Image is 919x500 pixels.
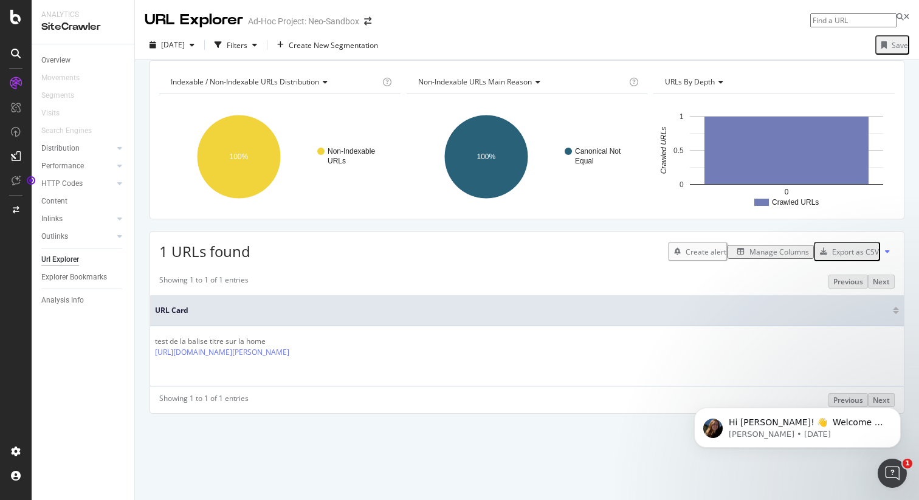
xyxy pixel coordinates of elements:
[41,89,74,102] div: Segments
[168,72,380,92] h4: Indexable / Non-Indexable URLs Distribution
[41,253,79,266] div: Url Explorer
[676,382,919,467] iframe: Intercom notifications message
[41,142,114,155] a: Distribution
[41,20,125,34] div: SiteCrawler
[41,72,92,84] a: Movements
[728,245,814,259] button: Manage Columns
[814,242,880,261] button: Export as CSV
[159,241,250,261] span: 1 URLs found
[665,77,715,87] span: URLs by Depth
[41,271,107,284] div: Explorer Bookmarks
[145,10,243,30] div: URL Explorer
[673,146,684,155] text: 0.5
[878,459,907,488] iframe: Intercom live chat
[41,160,114,173] a: Performance
[680,180,684,189] text: 0
[575,157,594,165] text: Equal
[41,253,126,266] a: Url Explorer
[248,15,359,27] div: Ad-Hoc Project: Neo-Sandbox
[159,393,249,407] div: Showing 1 to 1 of 1 entries
[875,35,909,55] button: Save
[903,459,912,468] span: 1
[477,152,495,161] text: 100%
[41,10,125,20] div: Analytics
[155,336,289,347] div: test de la balise titre sur la home
[272,35,383,55] button: Create New Segmentation
[289,40,378,50] span: Create New Segmentation
[41,125,104,137] a: Search Engines
[41,177,83,190] div: HTTP Codes
[873,276,890,287] div: Next
[145,35,199,55] button: [DATE]
[26,175,36,186] div: Tooltip anchor
[41,230,114,243] a: Outlinks
[41,294,84,307] div: Analysis Info
[686,247,726,257] div: Create alert
[230,152,249,161] text: 100%
[155,347,289,357] a: [URL][DOMAIN_NAME][PERSON_NAME]
[41,177,114,190] a: HTTP Codes
[328,147,375,156] text: Non-Indexable
[407,104,648,210] svg: A chart.
[53,35,210,105] span: Hi [PERSON_NAME]! 👋 Welcome to Botify chat support! Have a question? Reply to this message and ou...
[227,40,247,50] div: Filters
[41,160,84,173] div: Performance
[41,195,126,208] a: Content
[41,72,80,84] div: Movements
[785,188,789,196] text: 0
[575,147,621,156] text: Canonical Not
[41,213,63,225] div: Inlinks
[41,294,126,307] a: Analysis Info
[668,242,728,261] button: Create alert
[828,275,868,289] button: Previous
[680,112,684,121] text: 1
[41,142,80,155] div: Distribution
[663,72,884,92] h4: URLs by Depth
[41,107,72,120] a: Visits
[159,275,249,289] div: Showing 1 to 1 of 1 entries
[159,104,401,210] svg: A chart.
[810,13,897,27] input: Find a URL
[364,17,371,26] div: arrow-right-arrow-left
[41,125,92,137] div: Search Engines
[41,271,126,284] a: Explorer Bookmarks
[41,213,114,225] a: Inlinks
[41,195,67,208] div: Content
[832,247,879,257] div: Export as CSV
[53,47,210,58] p: Message from Laura, sent 2w ago
[155,305,890,316] span: URL Card
[41,107,60,120] div: Visits
[416,72,627,92] h4: Non-Indexable URLs Main Reason
[772,198,819,207] text: Crawled URLs
[41,89,86,102] a: Segments
[41,54,71,67] div: Overview
[41,54,126,67] a: Overview
[749,247,809,257] div: Manage Columns
[418,77,532,87] span: Non-Indexable URLs Main Reason
[653,104,895,210] svg: A chart.
[328,157,346,165] text: URLs
[659,127,668,174] text: Crawled URLs
[171,77,319,87] span: Indexable / Non-Indexable URLs distribution
[210,35,262,55] button: Filters
[41,230,68,243] div: Outlinks
[161,39,185,50] span: 2025 Sep. 25th
[892,40,908,50] div: Save
[868,275,895,289] button: Next
[833,276,863,287] div: Previous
